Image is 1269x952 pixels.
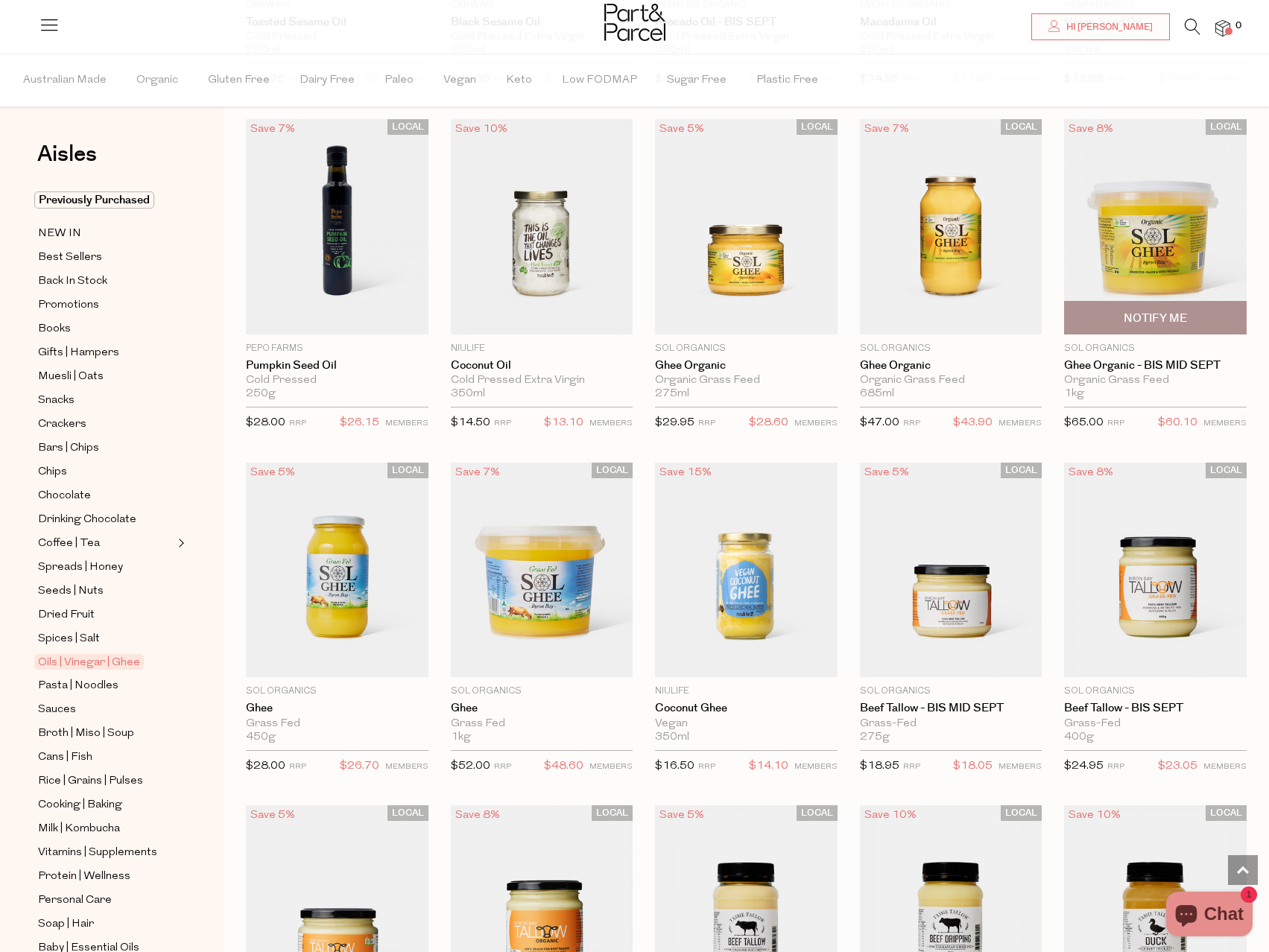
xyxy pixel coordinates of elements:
[38,534,174,553] a: Coffee | Tea
[1064,805,1125,825] div: Save 10%
[860,387,894,401] span: 685ml
[506,54,532,107] span: Keto
[246,417,285,428] span: $28.00
[860,702,1042,715] a: Beef Tallow - BIS MID SEPT
[797,119,838,135] span: LOCAL
[589,419,633,428] small: MEMBERS
[1064,387,1084,401] span: 1kg
[38,725,134,743] span: Broth | Miso | Soup
[1203,419,1247,428] small: MEMBERS
[1064,342,1247,355] p: Sol Organics
[37,138,97,171] span: Aisles
[38,630,100,648] span: Spices | Salt
[999,419,1042,428] small: MEMBERS
[246,359,428,372] a: Pumpkin Seed Oil
[38,320,71,338] span: Books
[246,374,428,387] div: Cold Pressed
[38,225,81,243] span: NEW IN
[246,462,428,677] img: Ghee
[749,413,788,433] span: $28.60
[246,702,428,715] a: Ghee
[38,487,91,505] span: Chocolate
[860,717,1042,731] div: Grass-Fed
[38,748,174,767] a: Cans | Fish
[38,511,136,529] span: Drinking Chocolate
[38,582,174,600] a: Seeds | Nuts
[655,387,689,401] span: 275ml
[38,486,174,505] a: Chocolate
[1064,685,1247,698] p: Sol Organics
[38,191,174,209] a: Previously Purchased
[385,54,414,107] span: Paleo
[38,868,130,886] span: Protein | Wellness
[655,417,694,428] span: $29.95
[860,761,899,772] span: $18.95
[37,143,97,180] a: Aisles
[246,717,428,731] div: Grass Fed
[860,685,1042,698] p: Sol Organics
[38,844,157,862] span: Vitamins | Supplements
[38,272,174,291] a: Back In Stock
[756,54,818,107] span: Plastic Free
[860,417,899,428] span: $47.00
[38,892,112,910] span: Personal Care
[1203,763,1247,771] small: MEMBERS
[655,374,838,387] div: Organic Grass Feed
[38,819,174,838] a: Milk | Kombucha
[1001,119,1042,135] span: LOCAL
[38,343,174,362] a: Gifts | Hampers
[655,462,838,677] img: Coconut Ghee
[589,763,633,771] small: MEMBERS
[451,717,633,731] div: Grass Fed
[1064,359,1247,372] a: Ghee Organic - BIS MID SEPT
[655,761,694,772] span: $16.50
[592,463,633,478] span: LOCAL
[38,558,174,577] a: Spreads | Honey
[246,805,300,825] div: Save 5%
[1064,374,1247,387] div: Organic Grass Feed
[794,763,838,771] small: MEMBERS
[451,761,490,772] span: $52.00
[300,54,355,107] span: Dairy Free
[38,439,174,457] a: Bars | Chips
[860,119,1042,334] img: Ghee Organic
[246,685,428,698] p: Sol Organics
[38,796,174,814] a: Cooking | Baking
[1001,463,1042,478] span: LOCAL
[494,419,511,428] small: RRP
[655,463,716,483] div: Save 15%
[749,757,788,776] span: $14.10
[38,392,75,410] span: Snacks
[544,757,583,776] span: $48.60
[38,843,174,862] a: Vitamins | Supplements
[38,510,174,529] a: Drinking Chocolate
[655,717,838,731] div: Vegan
[38,463,174,481] a: Chips
[1206,805,1247,821] span: LOCAL
[246,119,428,334] img: Pumpkin Seed Oil
[38,273,107,291] span: Back In Stock
[1064,463,1118,483] div: Save 8%
[451,702,633,715] a: Ghee
[38,463,67,481] span: Chips
[38,772,143,790] span: Rice | Grains | Pulses
[451,685,633,698] p: Sol Organics
[860,374,1042,387] div: Organic Grass Feed
[174,534,185,552] button: Expand/Collapse Coffee | Tea
[1064,731,1094,744] span: 400g
[340,413,379,433] span: $26.15
[289,763,306,771] small: RRP
[953,757,993,776] span: $18.05
[289,419,306,428] small: RRP
[136,54,178,107] span: Organic
[451,119,512,139] div: Save 10%
[655,342,838,355] p: Sol Organics
[246,119,300,139] div: Save 7%
[1206,463,1247,478] span: LOCAL
[655,731,689,744] span: 350ml
[903,419,920,428] small: RRP
[38,772,174,790] a: Rice | Grains | Pulses
[860,731,890,744] span: 275g
[38,676,174,695] a: Pasta | Noodles
[1064,417,1104,428] span: $65.00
